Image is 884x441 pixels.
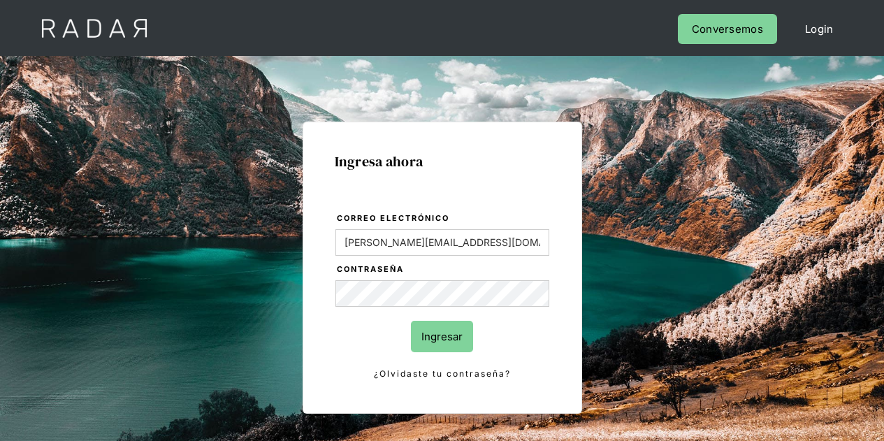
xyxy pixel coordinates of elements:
[337,212,549,226] label: Correo electrónico
[335,211,550,382] form: Login Form
[335,154,550,169] h1: Ingresa ahora
[335,366,549,382] a: ¿Olvidaste tu contraseña?
[337,263,549,277] label: Contraseña
[335,229,549,256] input: bruce@wayne.com
[411,321,473,352] input: Ingresar
[791,14,848,44] a: Login
[678,14,777,44] a: Conversemos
